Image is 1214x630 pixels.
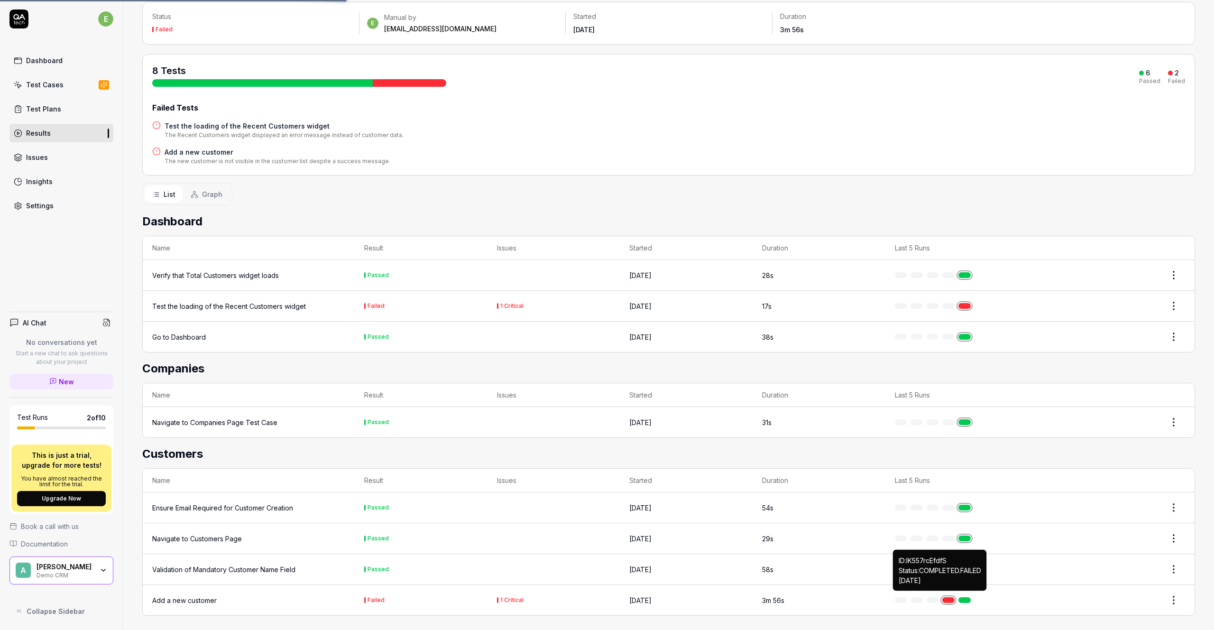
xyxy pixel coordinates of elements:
a: New [9,374,113,389]
time: [DATE] [629,504,652,512]
div: Passed [368,505,389,510]
h5: Test Runs [17,413,48,422]
a: Ensure Email Required for Customer Creation [152,503,293,513]
h4: AI Chat [23,318,46,328]
th: Started [620,469,753,492]
a: Go to Dashboard [152,332,206,342]
div: Failed [156,27,173,32]
div: Passed [368,334,389,340]
th: Last 5 Runs [885,469,1062,492]
p: Duration [780,12,971,21]
th: Last 5 Runs [885,383,1062,407]
div: 1 Critical [500,597,524,603]
p: You have almost reached the limit for the trial. [17,476,106,487]
div: Test Cases [26,80,64,90]
p: No conversations yet [9,337,113,347]
th: Started [620,236,753,260]
span: Documentation [21,539,68,549]
button: Failed [364,301,385,311]
div: 1 Critical [500,303,524,309]
div: Passed [368,272,389,278]
time: 28s [762,271,773,279]
p: Start a new chat to ask questions about your project [9,349,113,366]
th: Name [143,469,355,492]
div: Failed [1168,78,1185,84]
div: Passed [1139,78,1160,84]
th: Result [355,469,487,492]
button: Graph [183,185,230,203]
span: A [16,563,31,578]
time: 54s [762,504,773,512]
div: 6 [1146,69,1150,77]
time: 3m 56s [762,596,784,604]
a: Test Plans [9,100,113,118]
button: e [98,9,113,28]
a: Add a new customer [152,595,217,605]
div: Test Plans [26,104,61,114]
time: [DATE] [629,596,652,604]
div: Passed [368,536,389,541]
p: Status [152,12,351,21]
a: Settings [9,196,113,215]
time: [DATE] [629,535,652,543]
th: Last 5 Runs [885,236,1062,260]
h2: Companies [142,360,1195,377]
th: Duration [753,469,885,492]
span: Graph [202,189,222,199]
a: Issues [9,148,113,167]
span: Collapse Sidebar [27,606,85,616]
button: Upgrade Now [17,491,106,506]
time: 17s [762,302,772,310]
time: 58s [762,565,773,574]
span: List [164,189,175,199]
a: Test the loading of the Recent Customers widget [152,301,306,311]
a: Navigate to Customers Page [152,534,242,544]
a: Add a new customer [165,147,390,157]
a: Validation of Mandatory Customer Name Field [152,565,295,574]
div: The new customer is not visible in the customer list despite a success message. [165,157,390,166]
th: Name [143,383,355,407]
a: Test the loading of the Recent Customers widget [165,121,404,131]
time: 3m 56s [780,26,804,34]
div: The Recent Customers widget displayed an error message instead of customer data. [165,131,404,139]
button: Collapse Sidebar [9,602,113,621]
time: [DATE] [899,576,921,584]
div: 2 [1175,69,1179,77]
div: Demo CRM [37,571,93,578]
th: Result [355,236,487,260]
th: Issues [487,383,620,407]
span: 2 of 10 [87,413,106,423]
div: Failed [368,303,385,309]
span: e [98,11,113,27]
time: 31s [762,418,772,426]
div: Insights [26,176,53,186]
time: 38s [762,333,773,341]
span: e [367,18,378,29]
p: ID: lK557rcEfdfS Status: COMPLETED . FAILED [899,556,981,585]
div: Dashboard [26,56,63,65]
div: Manual by [384,13,497,22]
th: Name [143,236,355,260]
time: [DATE] [629,271,652,279]
h2: Customers [142,445,1195,463]
th: Issues [487,469,620,492]
button: List [145,185,183,203]
button: Failed [364,595,385,605]
a: Test Cases [9,75,113,94]
a: Navigate to Companies Page Test Case [152,417,277,427]
th: Issues [487,236,620,260]
span: Book a call with us [21,521,79,531]
time: [DATE] [629,333,652,341]
a: Results [9,124,113,142]
div: Passed [368,566,389,572]
time: 29s [762,535,773,543]
time: [DATE] [629,418,652,426]
a: Book a call with us [9,521,113,531]
a: Documentation [9,539,113,549]
div: Verify that Total Customers widget loads [152,270,279,280]
h2: Dashboard [142,213,1195,230]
